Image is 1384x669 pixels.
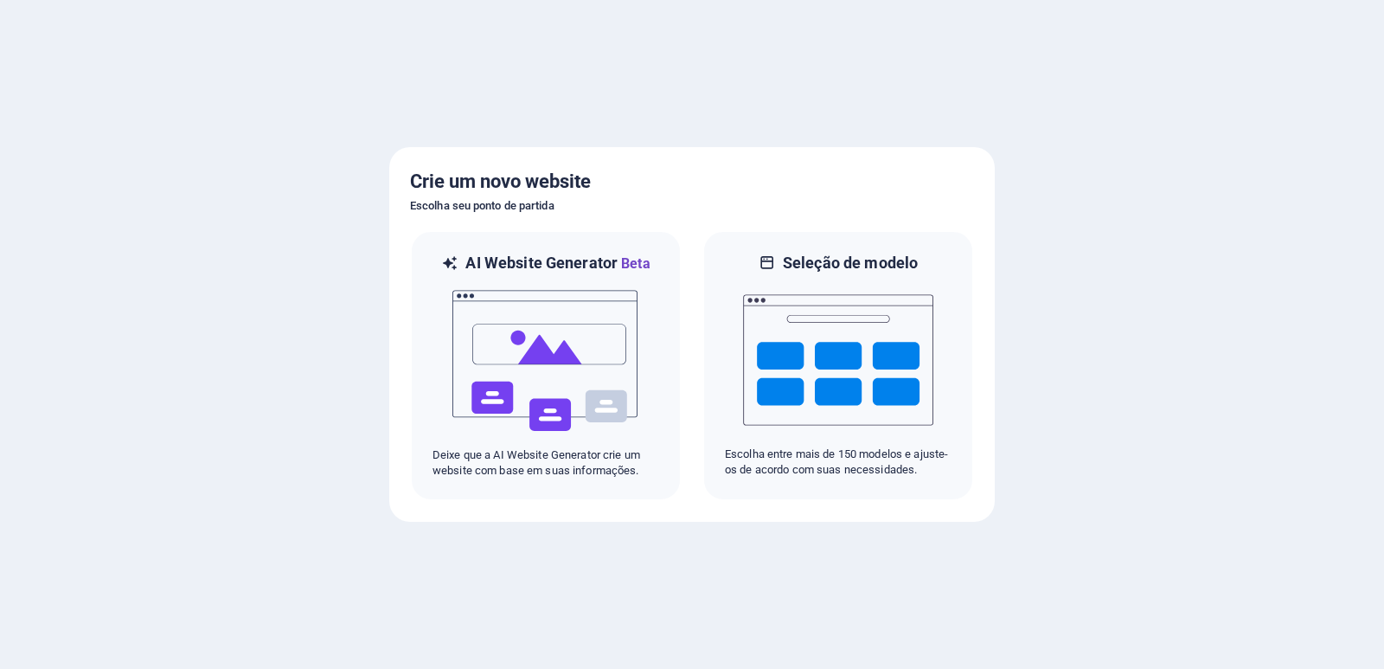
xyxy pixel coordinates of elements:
[432,447,659,479] p: Deixe que a AI Website Generator crie um website com base em suas informações.
[465,253,650,274] h6: AI Website Generator
[618,255,650,272] span: Beta
[725,447,951,478] p: Escolha entre mais de 150 modelos e ajuste-os de acordo com suas necessidades.
[783,253,918,273] h6: Seleção de modelo
[702,230,974,501] div: Seleção de modeloEscolha entre mais de 150 modelos e ajuste-os de acordo com suas necessidades.
[410,230,682,501] div: AI Website GeneratorBetaaiDeixe que a AI Website Generator crie um website com base em suas infor...
[410,168,974,196] h5: Crie um novo website
[410,196,974,216] h6: Escolha seu ponto de partida
[451,274,641,447] img: ai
